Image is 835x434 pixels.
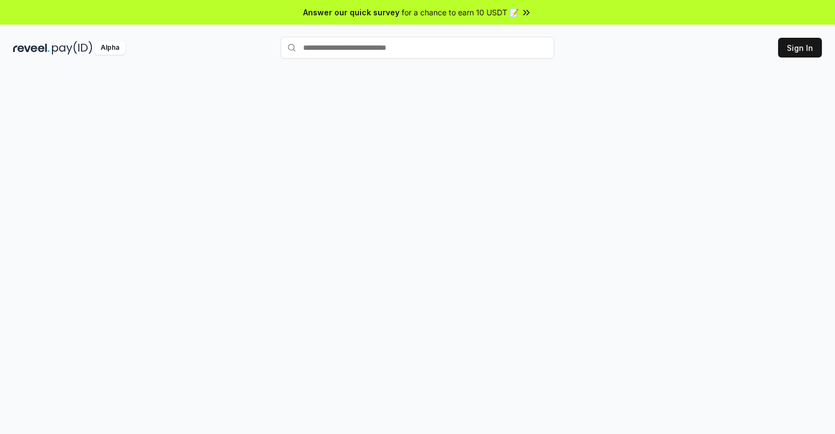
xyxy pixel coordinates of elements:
[95,41,125,55] div: Alpha
[52,41,92,55] img: pay_id
[13,41,50,55] img: reveel_dark
[303,7,399,18] span: Answer our quick survey
[778,38,822,57] button: Sign In
[402,7,519,18] span: for a chance to earn 10 USDT 📝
